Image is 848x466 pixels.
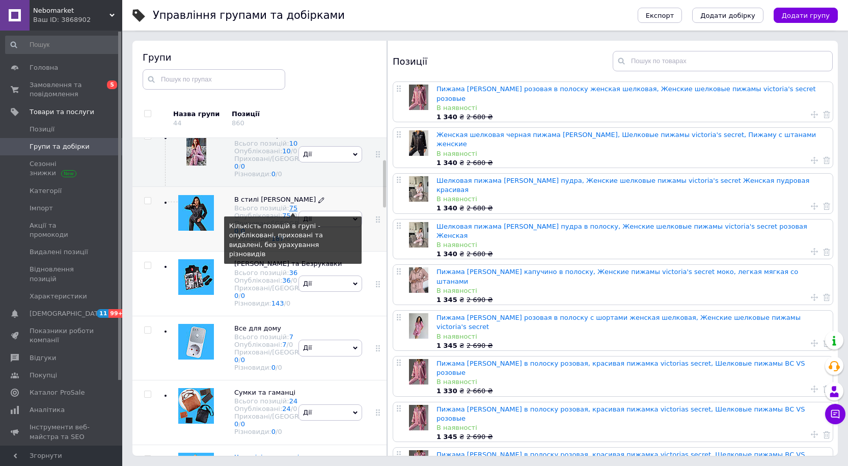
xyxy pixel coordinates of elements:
[436,342,467,349] span: ₴
[823,110,830,119] a: Видалити товар
[234,364,344,371] div: Різновиди:
[436,204,457,212] b: 1 340
[234,413,344,428] div: Приховані/[GEOGRAPHIC_DATA]:
[436,377,828,387] div: В наявності
[436,131,816,148] a: Женская шелковая черная пижама [PERSON_NAME], Шелковые пижамы victoria's secret, Пижаму с штанами...
[178,259,214,295] img: Жилетки та Безрукавки
[178,388,214,424] img: Сумки та гаманці
[271,299,284,307] a: 143
[234,324,281,332] span: Все для дому
[286,299,290,307] div: 0
[436,250,467,258] span: ₴
[238,356,245,364] span: /
[33,15,122,24] div: Ваш ID: 3868902
[173,119,182,127] div: 44
[234,204,344,212] div: Всього позицій:
[234,348,344,364] div: Приховані/[GEOGRAPHIC_DATA]:
[234,299,344,307] div: Різновиди:
[234,284,344,299] div: Приховані/[GEOGRAPHIC_DATA]:
[143,69,285,90] input: Пошук по групах
[276,170,282,178] span: /
[436,433,457,441] b: 1 345
[436,195,828,204] div: В наявності
[393,51,613,71] div: Позиції
[436,268,798,285] a: Пижама [PERSON_NAME] капучино в полоску, Женские пижамы victoria's secret моко, легкая мягкая со ...
[229,222,357,259] div: Кількість позицій в групі - опубліковані, приховані та видалені, без урахування різновидів
[143,51,377,64] div: Групи
[293,147,297,155] div: 0
[234,341,344,348] div: Опубліковані:
[436,387,467,395] span: ₴
[232,119,244,127] div: 860
[234,428,344,435] div: Різновиди:
[467,433,493,441] span: 2 690 ₴
[241,292,245,299] a: 0
[282,341,286,348] a: 7
[436,296,457,304] b: 1 345
[436,159,457,167] b: 1 340
[178,324,214,360] img: Все для дому
[436,286,828,295] div: В наявності
[278,428,282,435] div: 0
[436,85,816,102] a: Пижама [PERSON_NAME] розовая в полоску женская шелковая, Женские шелковые пижамы victoria's secre...
[232,109,318,119] div: Позиції
[276,364,282,371] span: /
[241,420,245,428] a: 0
[278,170,282,178] div: 0
[173,109,224,119] div: Назва групи
[436,360,805,376] a: Пижама [PERSON_NAME] в полоску розовая, красивая пижамка victorias secret, Шелковые пижамы ВС VS ...
[234,292,238,299] a: 0
[30,248,88,257] span: Видалені позиції
[30,353,56,363] span: Відгуки
[823,430,830,439] a: Видалити товар
[234,140,344,147] div: Всього позицій:
[289,269,298,277] a: 36
[234,277,344,284] div: Опубліковані:
[436,223,807,239] a: Шелковая пижама [PERSON_NAME] пудра в полоску, Женские шелковые пижамы victoria's secret розовая ...
[282,405,291,413] a: 24
[436,177,809,194] a: Шелковая пижама [PERSON_NAME] пудра, Женские шелковые пижамы victoria's secret Женская пудровая к...
[289,333,293,341] a: 7
[278,364,282,371] div: 0
[823,384,830,393] a: Видалити товар
[436,204,467,212] span: ₴
[276,428,282,435] span: /
[234,162,238,170] a: 0
[436,296,467,304] span: ₴
[30,80,94,99] span: Замовлення та повідомлення
[291,277,297,284] span: /
[234,212,344,220] div: Опубліковані:
[30,371,57,380] span: Покупці
[303,344,312,351] span: Дії
[30,63,58,72] span: Головна
[241,162,245,170] a: 0
[436,342,457,349] b: 1 345
[271,364,276,371] a: 0
[234,333,344,341] div: Всього позицій:
[30,159,94,178] span: Сезонні знижки
[234,389,295,396] span: Сумки та гаманці
[289,140,298,147] a: 10
[30,221,94,239] span: Акції та промокоди
[293,405,297,413] div: 0
[436,387,457,395] b: 1 330
[30,423,94,441] span: Інструменти веб-майстра та SEO
[436,314,801,331] a: Пижама [PERSON_NAME] розовая в полоску с шортами женская шелковая, Женские шелковые пижамы victor...
[234,420,238,428] a: 0
[234,453,332,461] span: Чоловічі спортивні костюми
[303,408,312,416] span: Дії
[108,309,125,318] span: 99+
[5,36,120,54] input: Пошук
[318,195,324,204] a: Редагувати
[282,277,291,284] a: 36
[825,404,845,424] button: Чат з покупцем
[467,342,493,349] span: 2 690 ₴
[823,247,830,256] a: Видалити товар
[436,250,457,258] b: 1 340
[782,12,830,19] span: Додати групу
[436,332,828,341] div: В наявності
[234,405,344,413] div: Опубліковані:
[238,292,245,299] span: /
[303,280,312,287] span: Дії
[30,405,65,415] span: Аналітика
